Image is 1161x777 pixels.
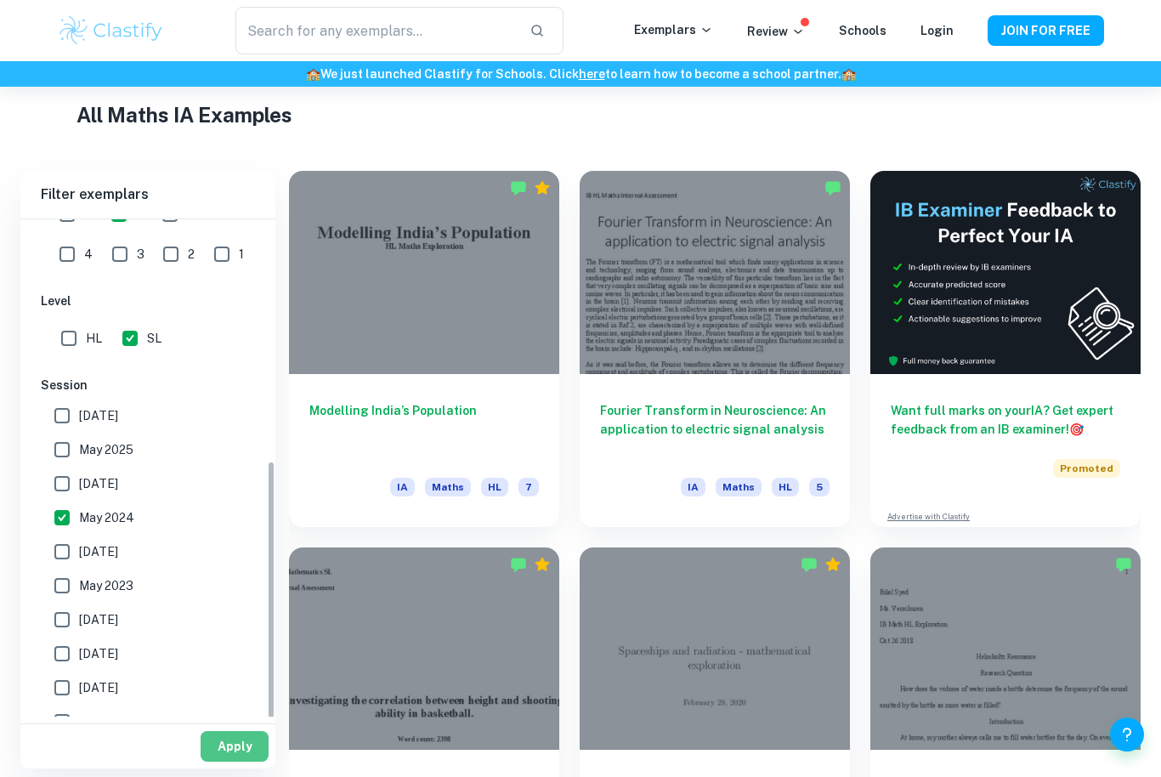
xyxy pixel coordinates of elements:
[841,67,856,81] span: 🏫
[887,511,970,523] a: Advertise with Clastify
[681,478,705,496] span: IA
[891,401,1120,439] h6: Want full marks on your IA ? Get expert feedback from an IB examiner!
[510,179,527,196] img: Marked
[79,610,118,629] span: [DATE]
[518,478,539,496] span: 7
[390,478,415,496] span: IA
[1115,556,1132,573] img: Marked
[988,15,1104,46] button: JOIN FOR FREE
[57,14,165,48] img: Clastify logo
[534,179,551,196] div: Premium
[188,245,195,264] span: 2
[84,245,93,264] span: 4
[79,644,118,663] span: [DATE]
[306,67,320,81] span: 🏫
[634,20,713,39] p: Exemplars
[1110,717,1144,751] button: Help and Feedback
[870,171,1141,374] img: Thumbnail
[772,478,799,496] span: HL
[235,7,516,54] input: Search for any exemplars...
[510,556,527,573] img: Marked
[20,171,275,218] h6: Filter exemplars
[201,731,269,762] button: Apply
[839,24,886,37] a: Schools
[147,329,161,348] span: SL
[289,171,559,527] a: Modelling India’s PopulationIAMathsHL7
[79,542,118,561] span: [DATE]
[716,478,762,496] span: Maths
[86,329,102,348] span: HL
[41,292,255,310] h6: Level
[79,712,118,731] span: [DATE]
[809,478,830,496] span: 5
[920,24,954,37] a: Login
[534,556,551,573] div: Premium
[1069,423,1084,436] span: 🎯
[824,556,841,573] div: Premium
[824,179,841,196] img: Marked
[79,406,118,425] span: [DATE]
[801,556,818,573] img: Marked
[79,678,118,697] span: [DATE]
[79,508,134,527] span: May 2024
[747,22,805,41] p: Review
[579,67,605,81] a: here
[76,99,1085,130] h1: All Maths IA Examples
[79,474,118,493] span: [DATE]
[1053,459,1120,478] span: Promoted
[79,576,133,595] span: May 2023
[425,478,471,496] span: Maths
[79,440,133,459] span: May 2025
[239,245,244,264] span: 1
[600,401,830,457] h6: Fourier Transform in Neuroscience: An application to electric signal analysis
[137,245,144,264] span: 3
[481,478,508,496] span: HL
[580,171,850,527] a: Fourier Transform in Neuroscience: An application to electric signal analysisIAMathsHL5
[41,376,255,394] h6: Session
[3,65,1158,83] h6: We just launched Clastify for Schools. Click to learn how to become a school partner.
[309,401,539,457] h6: Modelling India’s Population
[870,171,1141,527] a: Want full marks on yourIA? Get expert feedback from an IB examiner!PromotedAdvertise with Clastify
